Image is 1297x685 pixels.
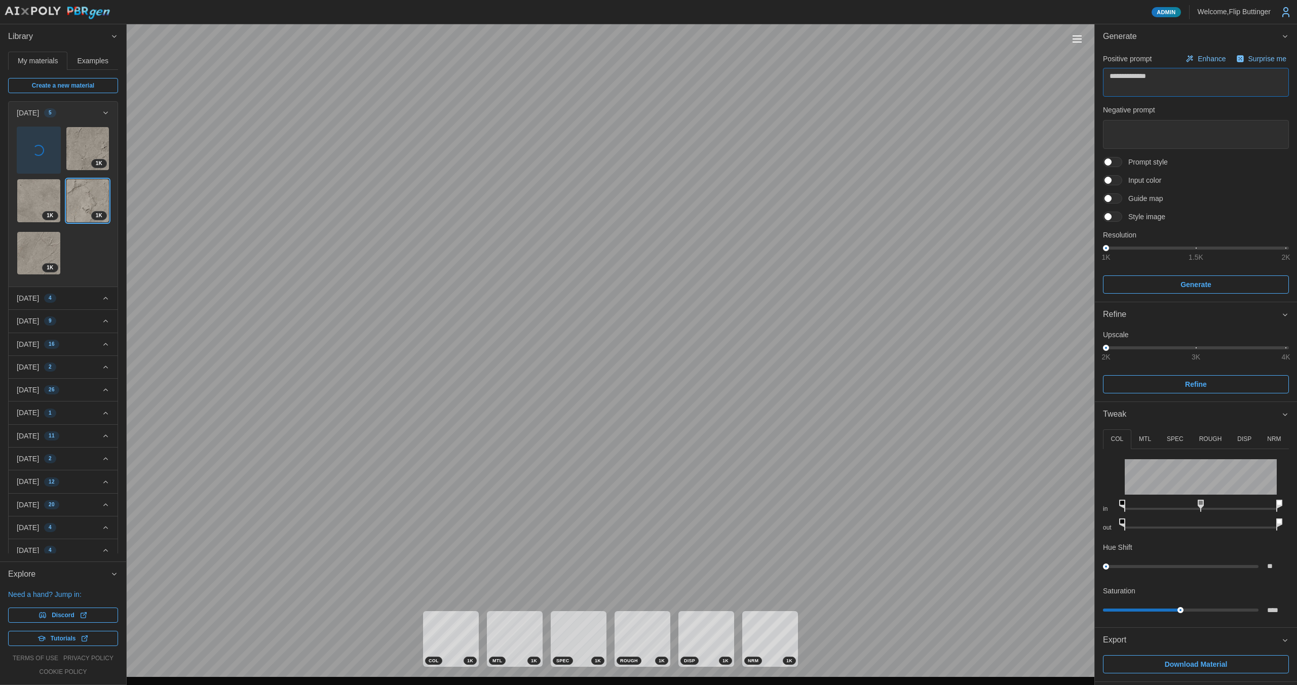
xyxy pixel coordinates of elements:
[1070,32,1084,46] button: Toggle viewport controls
[1103,375,1289,393] button: Refine
[684,657,695,664] span: DISP
[17,522,39,533] p: [DATE]
[1103,542,1132,552] p: Hue Shift
[17,179,60,222] img: chFWv5A4qUlSVNHcOR60
[556,657,569,664] span: SPEC
[1103,275,1289,294] button: Generate
[66,127,110,171] a: Mni72VRHVW1kXY2spbtl1K
[9,333,118,355] button: [DATE]16
[1237,435,1251,444] p: DISP
[1103,655,1289,673] button: Download Material
[17,408,39,418] p: [DATE]
[9,310,118,332] button: [DATE]9
[8,608,118,623] a: Discord
[49,478,55,486] span: 12
[66,179,110,223] a: JdCSIdFKqFOFCv5V23py1K
[4,6,110,20] img: AIxPoly PBRgen
[659,657,665,664] span: 1 K
[1180,276,1211,293] span: Generate
[9,356,118,378] button: [DATE]2
[9,539,118,561] button: [DATE]4
[9,494,118,516] button: [DATE]20
[17,431,39,441] p: [DATE]
[1234,52,1289,66] button: Surprise me
[9,470,118,493] button: [DATE]12
[9,379,118,401] button: [DATE]26
[1103,308,1281,321] div: Refine
[1103,24,1281,49] span: Generate
[1103,523,1117,532] p: out
[1198,54,1228,64] p: Enhance
[17,316,39,326] p: [DATE]
[9,448,118,470] button: [DATE]2
[1095,327,1297,401] div: Refine
[1095,24,1297,49] button: Generate
[1198,7,1271,17] p: Welcome, Flip Buttinger
[1185,376,1207,393] span: Refine
[9,516,118,539] button: [DATE]4
[78,57,108,64] span: Examples
[8,589,118,599] p: Need a hand? Jump in:
[17,454,39,464] p: [DATE]
[1167,435,1184,444] p: SPEC
[1122,193,1163,204] span: Guide map
[9,102,118,124] button: [DATE]5
[786,657,792,664] span: 1 K
[17,108,39,118] p: [DATE]
[1095,49,1297,302] div: Generate
[49,432,55,440] span: 11
[1157,8,1175,17] span: Admin
[1103,505,1117,513] p: in
[1139,435,1151,444] p: MTL
[96,159,102,168] span: 1 K
[49,455,52,463] span: 2
[1103,586,1135,596] p: Saturation
[9,401,118,424] button: [DATE]1
[1248,54,1288,64] p: Surprise me
[17,545,39,555] p: [DATE]
[49,340,55,348] span: 16
[49,409,52,417] span: 1
[1103,628,1281,653] span: Export
[8,631,118,646] a: Tutorials
[722,657,729,664] span: 1 K
[49,363,52,371] span: 2
[39,668,87,676] a: cookie policy
[1103,105,1289,115] p: Negative prompt
[17,232,60,275] img: IJBtamVpUDN7eiIhjgfQ
[63,654,113,663] a: privacy policy
[47,264,53,272] span: 1 K
[9,425,118,447] button: [DATE]11
[9,124,118,287] div: [DATE]5
[47,212,53,220] span: 1 K
[17,500,39,510] p: [DATE]
[51,631,76,646] span: Tutorials
[467,657,473,664] span: 1 K
[1095,427,1297,627] div: Tweak
[1095,653,1297,681] div: Export
[32,78,94,93] span: Create a new material
[1095,302,1297,327] button: Refine
[8,78,118,93] a: Create a new material
[1122,175,1161,185] span: Input color
[531,657,537,664] span: 1 K
[17,476,39,487] p: [DATE]
[8,24,110,49] span: Library
[1165,656,1228,673] span: Download Material
[1103,230,1289,240] p: Resolution
[9,287,118,309] button: [DATE]4
[49,109,52,117] span: 5
[52,608,74,622] span: Discord
[66,127,109,170] img: Mni72VRHVW1kXY2spbtl
[1199,435,1222,444] p: ROUGH
[1095,628,1297,653] button: Export
[8,562,110,587] span: Explore
[595,657,601,664] span: 1 K
[1103,330,1289,340] p: Upscale
[13,654,58,663] a: terms of use
[1103,402,1281,427] span: Tweak
[49,523,52,532] span: 4
[96,212,102,220] span: 1 K
[17,385,39,395] p: [DATE]
[49,294,52,302] span: 4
